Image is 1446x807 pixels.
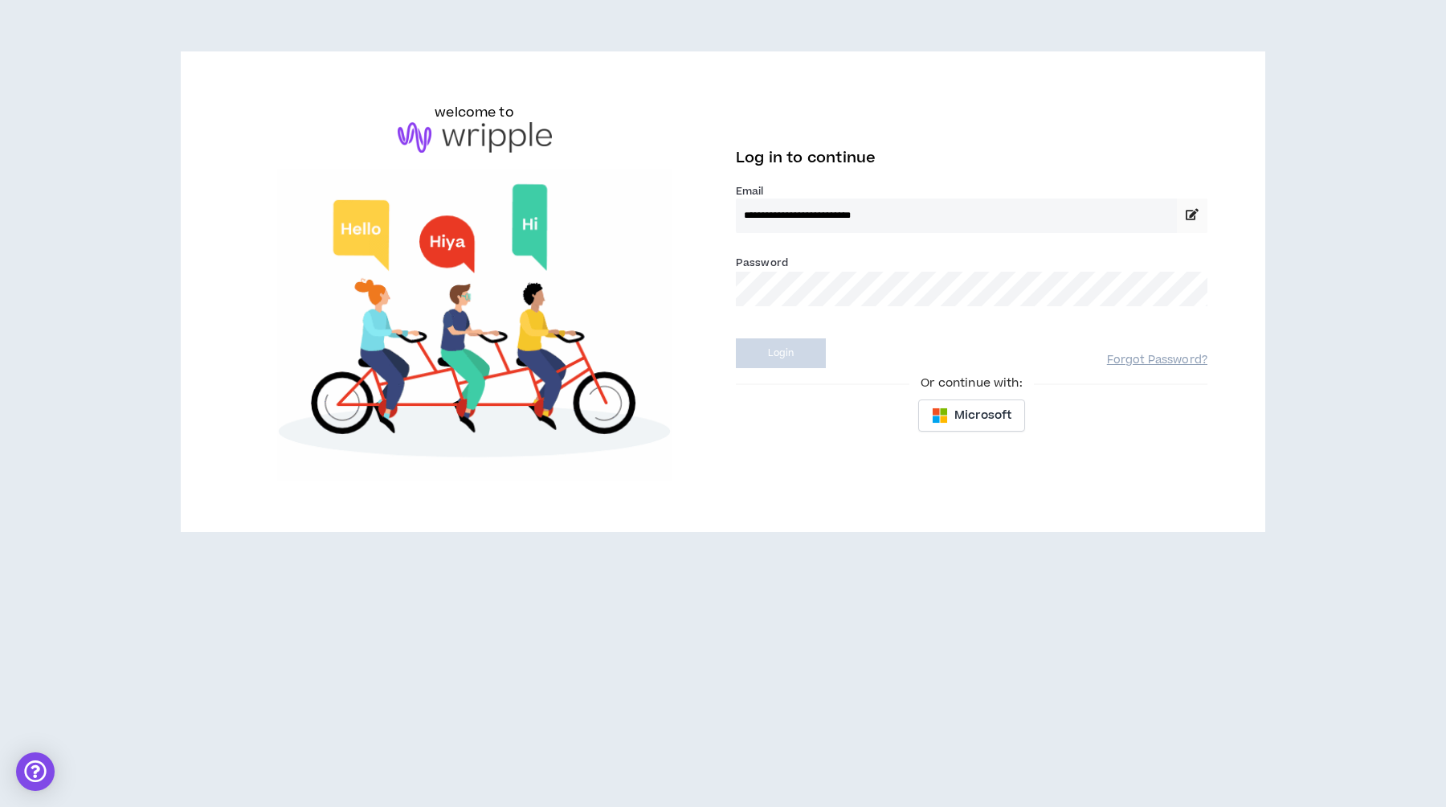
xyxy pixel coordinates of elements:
[918,399,1025,432] button: Microsoft
[16,752,55,791] div: Open Intercom Messenger
[954,407,1011,424] span: Microsoft
[435,103,514,122] h6: welcome to
[909,375,1033,392] span: Or continue with:
[736,338,826,368] button: Login
[736,184,1207,199] label: Email
[1107,353,1207,368] a: Forgot Password?
[736,148,876,168] span: Log in to continue
[398,122,552,153] img: logo-brand.png
[736,256,788,270] label: Password
[239,169,710,481] img: Welcome to Wripple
